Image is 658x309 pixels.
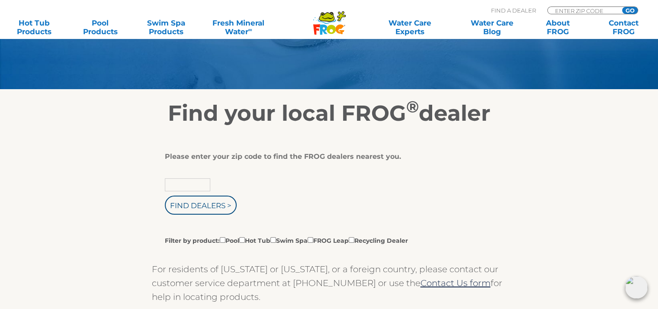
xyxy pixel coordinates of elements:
a: Water CareExperts [368,19,452,36]
input: GO [622,7,638,14]
input: Filter by product:PoolHot TubSwim SpaFROG LeapRecycling Dealer [349,237,354,243]
a: Hot TubProducts [9,19,60,36]
input: Filter by product:PoolHot TubSwim SpaFROG LeapRecycling Dealer [220,237,225,243]
a: PoolProducts [74,19,125,36]
input: Filter by product:PoolHot TubSwim SpaFROG LeapRecycling Dealer [270,237,276,243]
a: Water CareBlog [466,19,517,36]
input: Zip Code Form [554,7,613,14]
input: Filter by product:PoolHot TubSwim SpaFROG LeapRecycling Dealer [239,237,245,243]
p: Find A Dealer [491,6,536,14]
p: For residents of [US_STATE] or [US_STATE], or a foreign country, please contact our customer serv... [152,262,507,304]
sup: ® [406,97,419,116]
div: Please enter your zip code to find the FROG dealers nearest you. [165,152,487,161]
a: Contact Us form [420,278,491,288]
img: openIcon [625,276,648,299]
a: Swim SpaProducts [141,19,192,36]
h2: Find your local FROG dealer [63,100,595,126]
sup: ∞ [248,26,252,33]
a: ContactFROG [598,19,649,36]
label: Filter by product: Pool Hot Tub Swim Spa FROG Leap Recycling Dealer [165,235,408,245]
input: Find Dealers > [165,196,237,215]
a: AboutFROG [532,19,583,36]
input: Filter by product:PoolHot TubSwim SpaFROG LeapRecycling Dealer [308,237,313,243]
a: Fresh MineralWater∞ [206,19,270,36]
